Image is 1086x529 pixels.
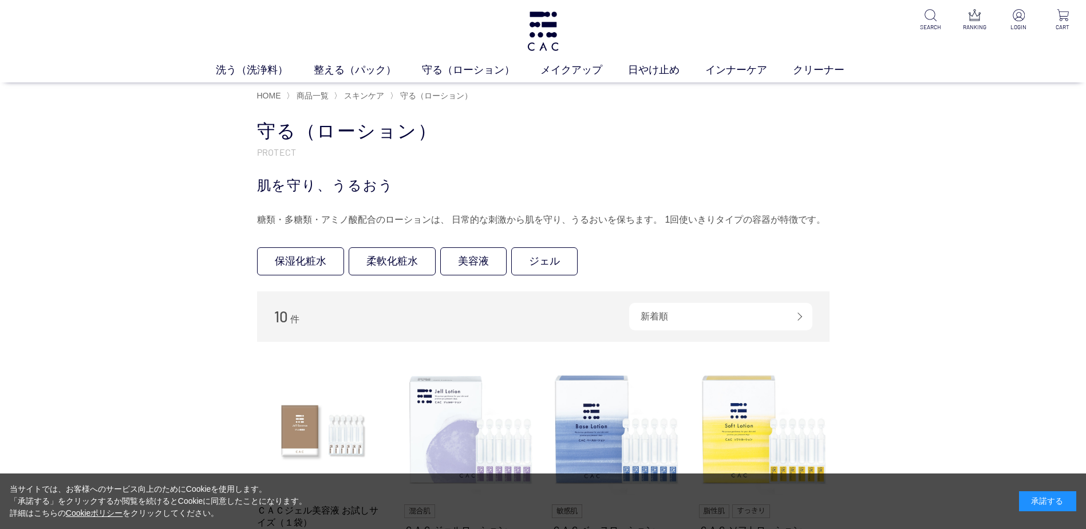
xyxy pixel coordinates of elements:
img: ＣＡＣジェル美容液 お試しサイズ（１袋） [257,365,388,495]
a: 保湿化粧水 [257,247,344,275]
a: メイクアップ [540,62,628,78]
a: RANKING [961,9,989,31]
span: 商品一覧 [297,91,329,100]
span: 件 [290,314,299,324]
a: 守る（ローション） [398,91,472,100]
div: 肌を守り、うるおう [257,175,830,196]
a: CART [1049,9,1077,31]
span: 10 [274,307,288,325]
p: RANKING [961,23,989,31]
div: 当サイトでは、お客様へのサービス向上のためにCookieを使用します。 「承諾する」をクリックするか閲覧を続けるとCookieに同意したことになります。 詳細はこちらの をクリックしてください。 [10,483,307,519]
a: 柔軟化粧水 [349,247,436,275]
span: スキンケア [344,91,384,100]
div: 承諾する [1019,491,1076,511]
a: 守る（ローション） [422,62,540,78]
img: ＣＡＣ ジェルローション [404,365,535,495]
a: 整える（パック） [314,62,422,78]
img: logo [526,11,560,51]
img: ＣＡＣ ソフトローション [699,365,830,495]
div: 糖類・多糖類・アミノ酸配合のローションは、 日常的な刺激から肌を守り、うるおいを保ちます。 1回使いきりタイプの容器が特徴です。 [257,211,830,229]
a: HOME [257,91,281,100]
a: インナーケア [705,62,793,78]
li: 〉 [286,90,331,101]
a: Cookieポリシー [66,508,123,518]
div: 新着順 [629,303,812,330]
li: 〉 [390,90,475,101]
a: 商品一覧 [294,91,329,100]
a: ジェル [511,247,578,275]
h1: 守る（ローション） [257,119,830,144]
p: PROTECT [257,146,830,158]
img: ＣＡＣ ベースローション [552,365,682,495]
a: スキンケア [342,91,384,100]
span: 守る（ローション） [400,91,472,100]
p: CART [1049,23,1077,31]
a: クリーナー [793,62,870,78]
a: LOGIN [1005,9,1033,31]
a: SEARCH [917,9,945,31]
a: 日やけ止め [628,62,705,78]
p: LOGIN [1005,23,1033,31]
p: SEARCH [917,23,945,31]
a: 洗う（洗浄料） [216,62,314,78]
li: 〉 [334,90,387,101]
a: 美容液 [440,247,507,275]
